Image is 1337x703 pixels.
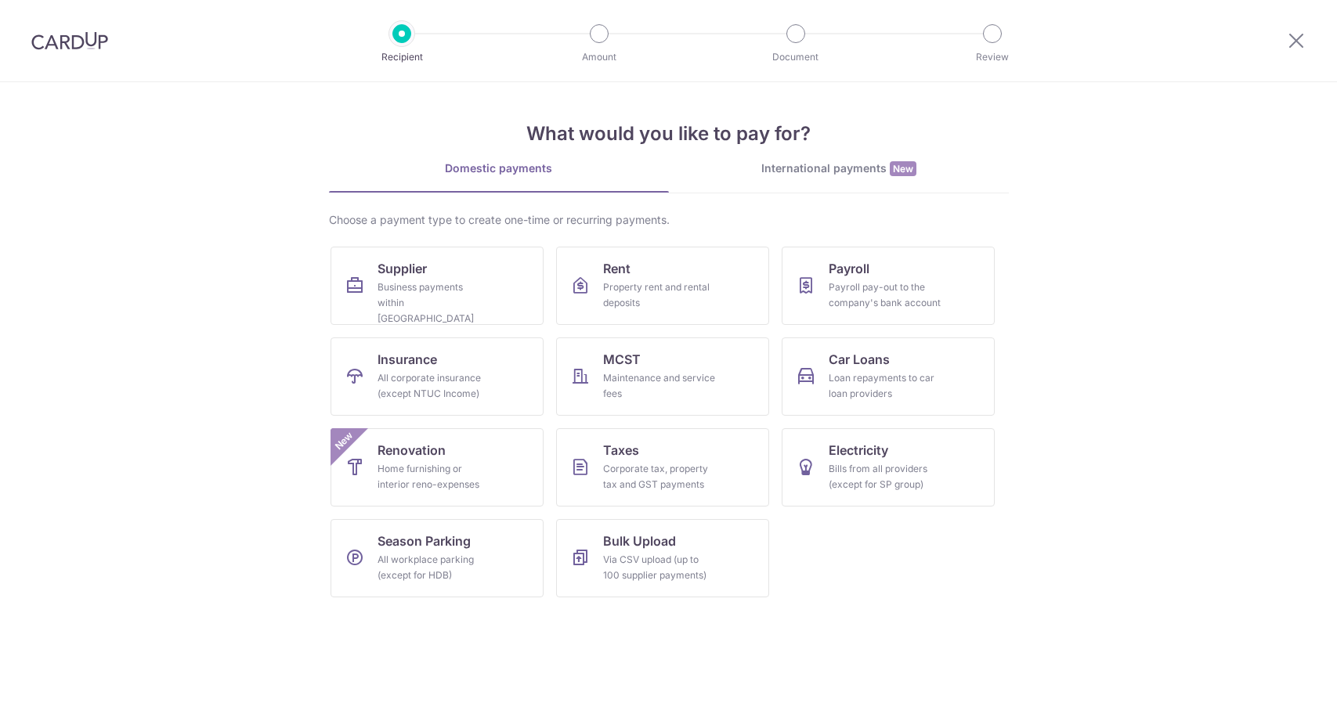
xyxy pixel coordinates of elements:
a: Car LoansLoan repayments to car loan providers [782,337,995,416]
span: Supplier [378,259,427,278]
div: Property rent and rental deposits [603,279,716,311]
a: InsuranceAll corporate insurance (except NTUC Income) [331,337,544,416]
div: Loan repayments to car loan providers [829,370,941,402]
p: Recipient [344,49,460,65]
div: Home furnishing or interior reno-expenses [378,461,490,492]
a: RentProperty rent and rental deposits [556,247,769,325]
span: Electricity [829,441,888,460]
p: Review [934,49,1050,65]
p: Amount [541,49,657,65]
span: New [890,161,916,176]
span: Taxes [603,441,639,460]
span: Season Parking [378,532,471,550]
a: TaxesCorporate tax, property tax and GST payments [556,428,769,507]
span: Renovation [378,441,446,460]
div: Via CSV upload (up to 100 supplier payments) [603,552,716,583]
a: SupplierBusiness payments within [GEOGRAPHIC_DATA] [331,247,544,325]
span: Payroll [829,259,869,278]
div: Corporate tax, property tax and GST payments [603,461,716,492]
div: Business payments within [GEOGRAPHIC_DATA] [378,279,490,326]
a: RenovationHome furnishing or interior reno-expensesNew [331,428,544,507]
div: All corporate insurance (except NTUC Income) [378,370,490,402]
a: ElectricityBills from all providers (except for SP group) [782,428,995,507]
span: Car Loans [829,350,890,369]
p: Document [738,49,854,65]
div: Domestic payments [329,160,669,176]
span: Rent [603,259,631,278]
span: New [331,428,356,454]
span: MCST [603,350,641,369]
div: Bills from all providers (except for SP group) [829,461,941,492]
a: MCSTMaintenance and service fees [556,337,769,416]
span: Bulk Upload [603,532,676,550]
div: All workplace parking (except for HDB) [378,552,490,583]
div: Choose a payment type to create one-time or recurring payments. [329,212,1009,228]
div: International payments [669,160,1009,177]
div: Payroll pay-out to the company's bank account [829,279,941,311]
a: Bulk UploadVia CSV upload (up to 100 supplier payments) [556,519,769,597]
a: Season ParkingAll workplace parking (except for HDB) [331,519,544,597]
div: Maintenance and service fees [603,370,716,402]
a: PayrollPayroll pay-out to the company's bank account [782,247,995,325]
span: Insurance [378,350,437,369]
img: CardUp [31,31,108,50]
h4: What would you like to pay for? [329,120,1009,148]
